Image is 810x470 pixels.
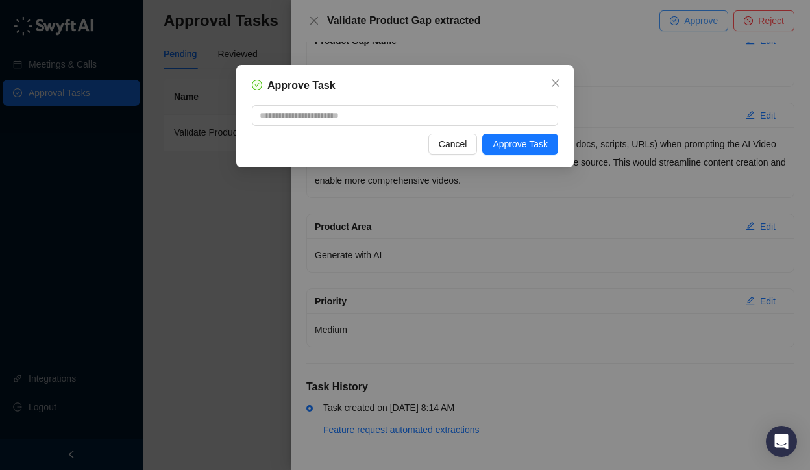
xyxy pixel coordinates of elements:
[482,134,558,155] button: Approve Task
[428,134,478,155] button: Cancel
[545,73,566,93] button: Close
[550,78,561,88] span: close
[252,80,262,90] span: check-circle
[439,137,467,151] span: Cancel
[267,78,336,93] h5: Approve Task
[766,426,797,457] div: Open Intercom Messenger
[493,137,548,151] span: Approve Task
